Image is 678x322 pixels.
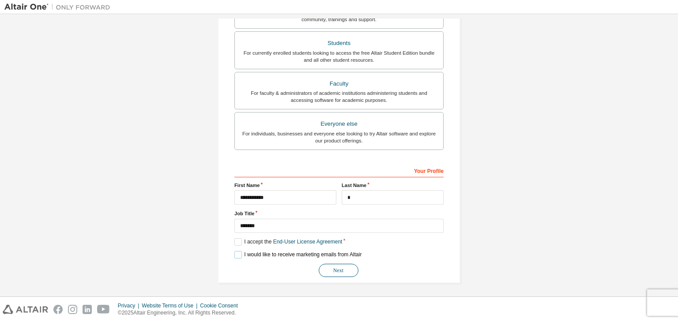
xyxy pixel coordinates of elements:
p: © 2025 Altair Engineering, Inc. All Rights Reserved. [118,309,243,317]
div: Cookie Consent [200,302,243,309]
button: Next [319,264,358,277]
img: instagram.svg [68,305,77,314]
div: Everyone else [240,118,438,130]
div: For faculty & administrators of academic institutions administering students and accessing softwa... [240,90,438,104]
label: I would like to receive marketing emails from Altair [234,251,362,258]
img: linkedin.svg [83,305,92,314]
img: Altair One [4,3,115,11]
div: For currently enrolled students looking to access the free Altair Student Edition bundle and all ... [240,49,438,64]
div: Faculty [240,78,438,90]
div: For individuals, businesses and everyone else looking to try Altair software and explore our prod... [240,130,438,144]
img: youtube.svg [97,305,110,314]
div: Website Terms of Use [142,302,200,309]
div: Your Profile [234,163,444,177]
label: I accept the [234,238,342,246]
label: Last Name [342,182,444,189]
img: altair_logo.svg [3,305,48,314]
a: End-User License Agreement [273,239,343,245]
label: First Name [234,182,336,189]
div: Privacy [118,302,142,309]
img: facebook.svg [53,305,63,314]
div: Students [240,37,438,49]
label: Job Title [234,210,444,217]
